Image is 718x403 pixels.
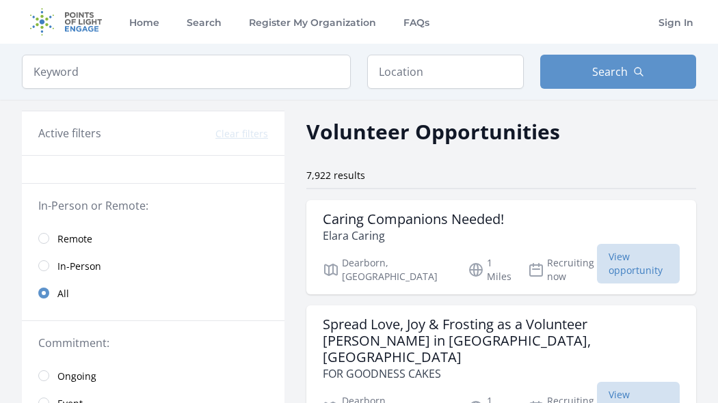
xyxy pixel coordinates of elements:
input: Location [367,55,524,89]
p: FOR GOODNESS CAKES [323,365,680,382]
span: 7,922 results [306,169,365,182]
a: Caring Companions Needed! Elara Caring Dearborn, [GEOGRAPHIC_DATA] 1 Miles Recruiting now View op... [306,200,696,294]
p: 1 Miles [468,256,511,283]
a: Remote [22,225,284,252]
input: Keyword [22,55,351,89]
span: View opportunity [597,244,680,283]
a: Ongoing [22,362,284,389]
span: Search [592,64,628,80]
p: Dearborn, [GEOGRAPHIC_DATA] [323,256,451,283]
h3: Spread Love, Joy & Frosting as a Volunteer [PERSON_NAME] in [GEOGRAPHIC_DATA], [GEOGRAPHIC_DATA] [323,316,680,365]
span: In-Person [57,260,101,273]
p: Recruiting now [528,256,597,283]
button: Clear filters [215,127,268,141]
a: In-Person [22,252,284,279]
legend: In-Person or Remote: [38,197,268,214]
span: Remote [57,232,92,246]
p: Elara Caring [323,227,504,244]
span: All [57,287,69,301]
a: All [22,279,284,307]
h3: Active filters [38,125,101,141]
button: Search [540,55,697,89]
h3: Caring Companions Needed! [323,211,504,227]
span: Ongoing [57,370,96,383]
legend: Commitment: [38,335,268,351]
h2: Volunteer Opportunities [306,116,560,147]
